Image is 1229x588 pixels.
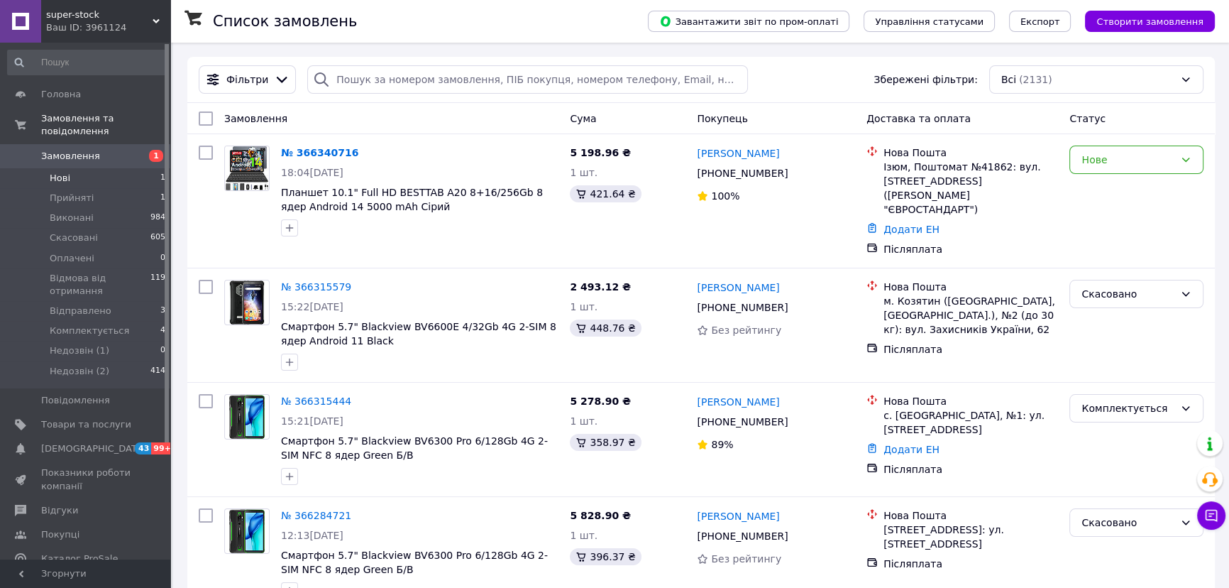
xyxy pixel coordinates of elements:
[1081,152,1174,168] div: Нове
[281,396,351,407] a: № 366315444
[883,224,939,235] a: Додати ЕН
[694,298,790,317] div: [PHONE_NUMBER]
[570,530,597,541] span: 1 шт.
[570,147,631,158] span: 5 198.96 ₴
[697,395,779,409] a: [PERSON_NAME]
[281,435,548,461] a: Смартфон 5.7" Blackview BV6300 Pro 6/128Gb 4G 2-SIM NFC 8 ядер Green Б/В
[866,113,971,124] span: Доставка та оплата
[570,167,597,178] span: 1 шт.
[41,150,100,163] span: Замовлення
[570,434,641,451] div: 358.97 ₴
[41,112,170,138] span: Замовлення та повідомлення
[1069,113,1106,124] span: Статус
[160,252,165,265] span: 0
[1197,501,1225,530] button: Чат з покупцем
[864,11,995,32] button: Управління статусами
[160,305,165,317] span: 3
[50,172,70,185] span: Нові
[226,72,268,87] span: Фільтри
[883,508,1058,523] div: Нова Пошта
[281,167,343,178] span: 18:04[DATE]
[224,113,287,124] span: Замовлення
[160,344,165,357] span: 0
[694,412,790,432] div: [PHONE_NUMBER]
[41,394,110,407] span: Повідомлення
[46,9,153,21] span: super-stock
[281,301,343,312] span: 15:22[DATE]
[1001,72,1016,87] span: Всі
[41,442,146,455] span: [DEMOGRAPHIC_DATA]
[41,552,118,565] span: Каталог ProSale
[229,281,265,325] img: Фото товару
[883,242,1058,256] div: Післяплата
[883,462,1058,477] div: Післяплата
[229,509,265,553] img: Фото товару
[149,150,163,162] span: 1
[1019,74,1052,85] span: (2131)
[281,187,543,212] a: Планшет 10.1" Full HD BESTTAB A20 8+16/256Gb 8 ядер Android 14 5000 mAh Сірий
[883,160,1058,217] div: Ізюм, Поштомат №41862: вул. [STREET_ADDRESS] ([PERSON_NAME] "ЄВРОСТАНДАРТ")
[1081,401,1174,416] div: Комплектується
[659,15,838,28] span: Завантажити звіт по пром-оплаті
[1081,515,1174,530] div: Скасовано
[226,146,268,190] img: Фото товару
[281,281,351,293] a: № 366315579
[50,252,94,265] span: Оплачені
[160,172,165,185] span: 1
[711,190,739,202] span: 100%
[694,163,790,183] div: [PHONE_NUMBER]
[883,557,1058,571] div: Післяплата
[711,439,733,450] span: 89%
[224,394,270,440] a: Фото товару
[150,272,165,298] span: 119
[883,146,1058,160] div: Нова Пошта
[697,146,779,160] a: [PERSON_NAME]
[883,408,1058,437] div: с. [GEOGRAPHIC_DATA], №1: ул. [STREET_ADDRESS]
[697,113,747,124] span: Покупець
[150,232,165,244] span: 605
[46,21,170,34] div: Ваш ID: 3961124
[50,365,109,378] span: Недозвін (2)
[570,396,631,407] span: 5 278.90 ₴
[50,325,129,337] span: Комплектується
[224,146,270,191] a: Фото товару
[697,281,779,295] a: [PERSON_NAME]
[570,548,641,565] div: 396.37 ₴
[50,192,94,205] span: Прийняті
[224,280,270,325] a: Фото товару
[1020,16,1060,27] span: Експорт
[883,280,1058,294] div: Нова Пошта
[213,13,357,30] h1: Список замовлень
[873,72,977,87] span: Збережені фільтри:
[150,212,165,224] span: 984
[150,365,165,378] span: 414
[711,553,781,565] span: Без рейтингу
[570,113,596,124] span: Cума
[883,342,1058,356] div: Післяплата
[229,395,265,439] img: Фото товару
[41,467,131,492] span: Показники роботи компанії
[281,550,548,575] a: Смартфон 5.7" Blackview BV6300 Pro 6/128Gb 4G 2-SIM NFC 8 ядер Green Б/В
[50,232,98,244] span: Скасовані
[697,509,779,523] a: [PERSON_NAME]
[1096,16,1203,27] span: Створити замовлення
[570,415,597,427] span: 1 шт.
[875,16,983,27] span: Управління статусами
[160,192,165,205] span: 1
[1009,11,1071,32] button: Експорт
[50,272,150,298] span: Відмова від отримання
[224,508,270,554] a: Фото товару
[570,510,631,521] span: 5 828.90 ₴
[281,321,556,347] a: Смартфон 5.7" Blackview BV6600E 4/32Gb 4G 2-SIM 8 ядер Android 11 Black
[281,510,351,521] a: № 366284721
[1071,15,1215,26] a: Створити замовлення
[883,394,1058,408] div: Нова Пошта
[570,281,631,293] span: 2 493.12 ₴
[41,504,78,517] span: Відгуки
[570,185,641,202] div: 421.64 ₴
[281,530,343,541] span: 12:13[DATE]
